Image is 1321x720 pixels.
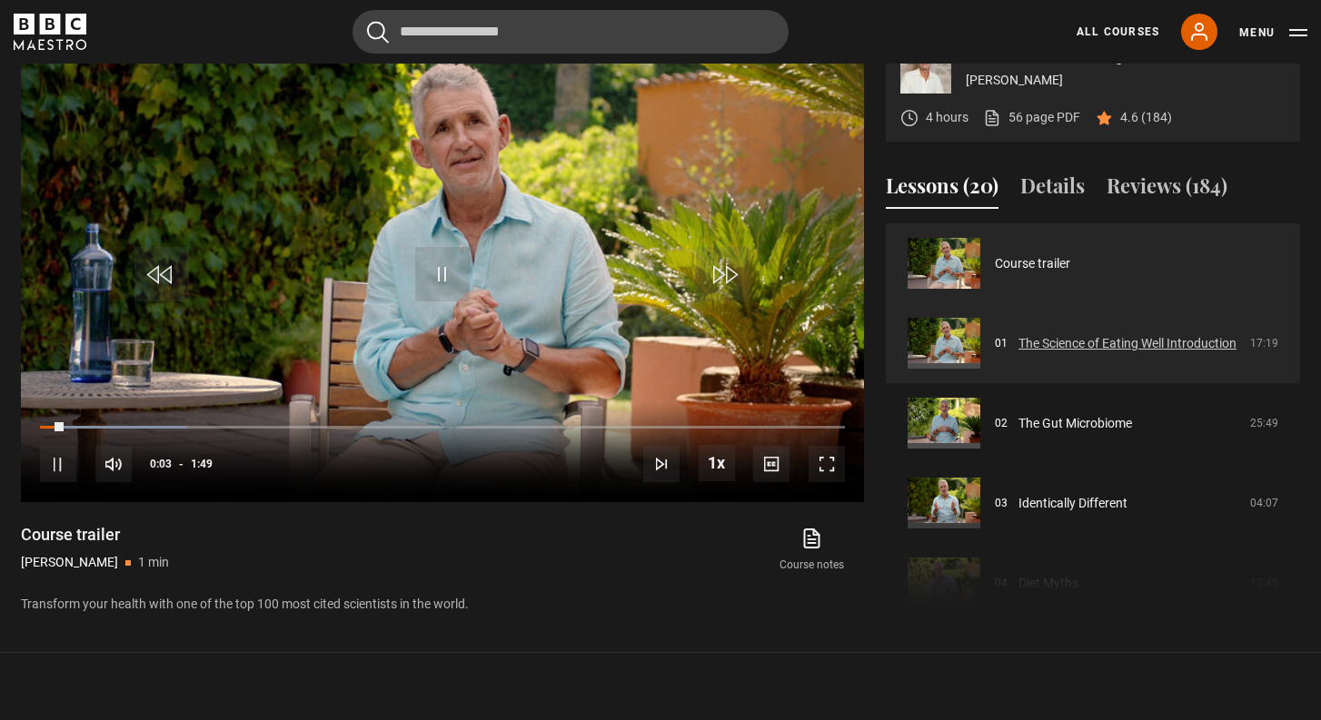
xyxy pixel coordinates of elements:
a: The Gut Microbiome [1018,414,1132,433]
span: 0:03 [150,448,172,480]
button: Mute [95,446,132,482]
h1: Course trailer [21,524,169,546]
span: 1:49 [191,448,213,480]
button: Fullscreen [809,446,845,482]
button: Next Lesson [643,446,680,482]
a: Identically Different [1018,494,1127,513]
button: Toggle navigation [1239,24,1307,42]
a: The Science of Eating Well Introduction [1018,334,1237,353]
input: Search [353,10,789,54]
button: Playback Rate [699,445,735,481]
span: - [179,458,184,470]
p: Transform your health with one of the top 100 most cited scientists in the world. [21,595,864,614]
p: [PERSON_NAME] [966,71,1286,90]
a: 56 page PDF [983,108,1080,127]
button: Submit the search query [367,21,389,44]
button: Reviews (184) [1107,171,1227,209]
div: Progress Bar [40,426,845,429]
p: 4 hours [926,108,968,127]
video-js: Video Player [21,28,864,502]
p: [PERSON_NAME] [21,553,118,572]
p: 4.6 (184) [1120,108,1172,127]
button: Details [1020,171,1085,209]
a: Course notes [760,524,864,577]
p: 1 min [138,553,169,572]
button: Pause [40,446,76,482]
button: Lessons (20) [886,171,998,209]
svg: BBC Maestro [14,14,86,50]
button: Captions [753,446,790,482]
a: Course trailer [995,254,1070,273]
a: All Courses [1077,24,1159,40]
